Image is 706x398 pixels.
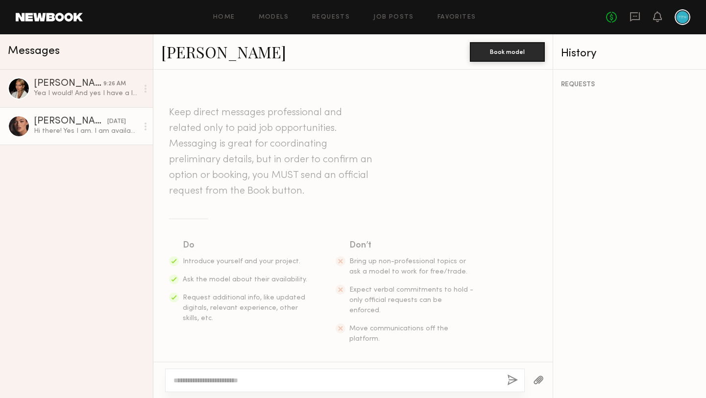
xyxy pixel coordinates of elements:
[349,287,473,314] span: Expect verbal commitments to hold - only official requests can be enforced.
[438,14,476,21] a: Favorites
[349,239,475,252] div: Don’t
[183,276,307,283] span: Ask the model about their availability.
[259,14,289,21] a: Models
[169,105,375,199] header: Keep direct messages professional and related only to paid job opportunities. Messaging is great ...
[213,14,235,21] a: Home
[161,41,286,62] a: [PERSON_NAME]
[183,239,308,252] div: Do
[34,89,138,98] div: Yea I would! And yes I have a lot of experience speaking on camera!
[34,117,107,126] div: [PERSON_NAME]
[107,117,126,126] div: [DATE]
[349,258,467,275] span: Bring up non-professional topics or ask a model to work for free/trade.
[373,14,414,21] a: Job Posts
[470,42,545,62] button: Book model
[34,79,103,89] div: [PERSON_NAME]
[561,48,698,59] div: History
[561,81,698,88] div: REQUESTS
[312,14,350,21] a: Requests
[34,126,138,136] div: Hi there! Yes I am. I am available before 2 pm and after 5 pm each day! My [DATE] is fully open.
[103,79,126,89] div: 9:26 AM
[183,295,305,322] span: Request additional info, like updated digitals, relevant experience, other skills, etc.
[349,325,448,342] span: Move communications off the platform.
[470,47,545,55] a: Book model
[183,258,300,265] span: Introduce yourself and your project.
[8,46,60,57] span: Messages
